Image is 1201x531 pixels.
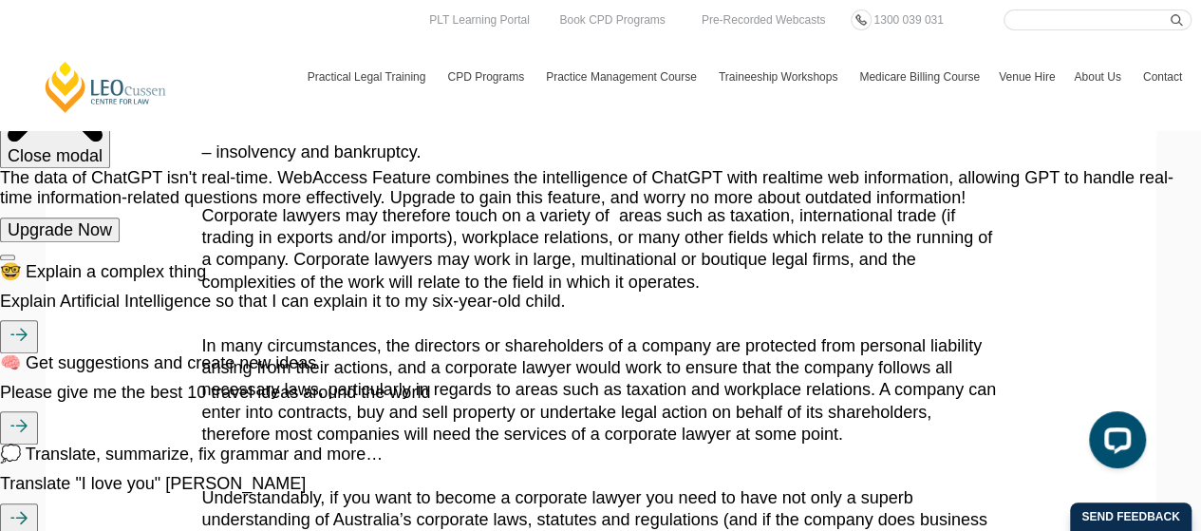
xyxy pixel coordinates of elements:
[298,49,439,104] a: Practical Legal Training
[8,146,103,165] span: Close modal
[709,49,850,104] a: Traineeship Workshops
[873,13,943,27] span: 1300 039 031
[869,9,948,30] a: 1300 039 031
[202,206,992,292] span: Corporate lawyers may therefore touch on a variety of areas such as taxation, international trade...
[202,142,422,161] span: – insolvency and bankruptcy.
[536,49,709,104] a: Practice Management Course
[438,49,536,104] a: CPD Programs
[697,9,831,30] a: Pre-Recorded Webcasts
[1064,49,1133,104] a: About Us
[554,9,669,30] a: Book CPD Programs
[989,49,1064,104] a: Venue Hire
[202,336,996,445] span: In many circumstances, the directors or shareholders of a company are protected from personal lia...
[424,9,535,30] a: PLT Learning Portal
[1074,404,1154,484] iframe: LiveChat chat widget
[43,60,169,114] a: [PERSON_NAME] Centre for Law
[850,49,989,104] a: Medicare Billing Course
[1134,49,1192,104] a: Contact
